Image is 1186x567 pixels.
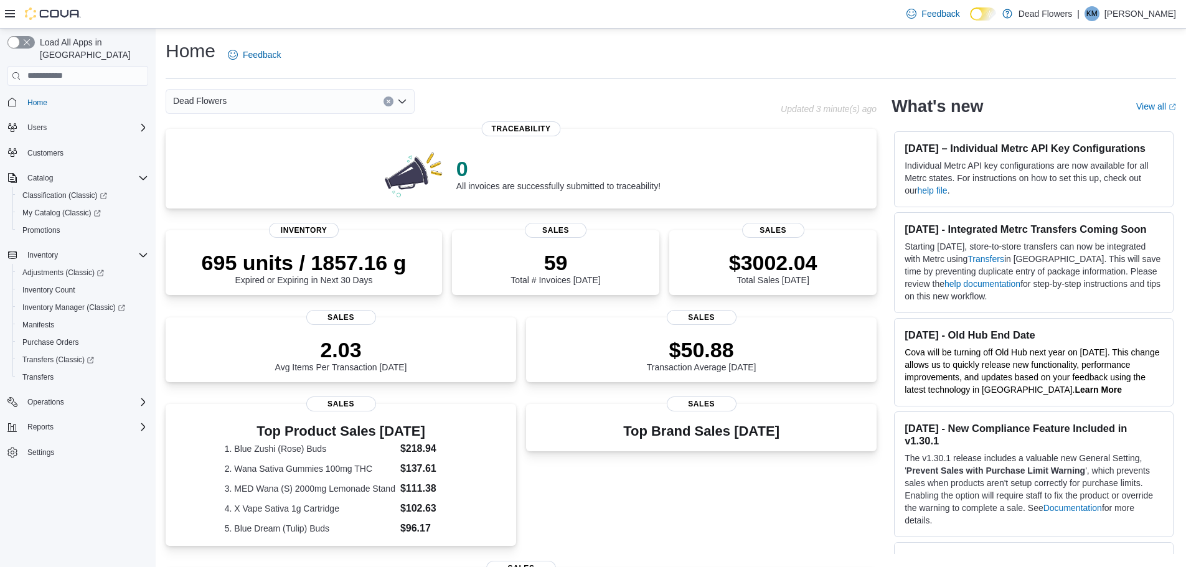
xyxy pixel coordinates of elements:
span: Operations [22,395,148,410]
button: Users [2,119,153,136]
a: Inventory Manager (Classic) [17,300,130,315]
a: Inventory Manager (Classic) [12,299,153,316]
a: Adjustments (Classic) [12,264,153,281]
span: Dead Flowers [173,93,227,108]
input: Dark Mode [970,7,996,21]
span: Sales [306,310,376,325]
a: Promotions [17,223,65,238]
div: Expired or Expiring in Next 30 Days [202,250,407,285]
button: Operations [22,395,69,410]
span: Manifests [22,320,54,330]
span: Sales [667,396,737,411]
div: Total Sales [DATE] [729,250,817,285]
span: Purchase Orders [22,337,79,347]
span: Settings [27,448,54,457]
p: The v1.30.1 release includes a valuable new General Setting, ' ', which prevents sales when produ... [905,452,1163,527]
span: Traceability [482,121,561,136]
a: Classification (Classic) [17,188,112,203]
span: Load All Apps in [GEOGRAPHIC_DATA] [35,36,148,61]
a: help file [917,185,947,195]
span: KM [1086,6,1098,21]
nav: Complex example [7,88,148,494]
button: Reports [22,419,59,434]
a: Home [22,95,52,110]
h3: [DATE] – Individual Metrc API Key Configurations [905,142,1163,154]
h3: [DATE] - Old Hub End Date [905,329,1163,341]
span: Transfers (Classic) [22,355,94,365]
button: Users [22,120,52,135]
h3: [DATE] - New Compliance Feature Included in v1.30.1 [905,422,1163,447]
span: Inventory Manager (Classic) [22,302,125,312]
a: Feedback [223,42,286,67]
div: Avg Items Per Transaction [DATE] [275,337,407,372]
h3: Top Product Sales [DATE] [225,424,458,439]
h3: [DATE] - Integrated Metrc Transfers Coming Soon [905,223,1163,235]
div: All invoices are successfully submitted to traceability! [456,156,661,191]
a: Transfers [17,370,59,385]
div: Total # Invoices [DATE] [511,250,600,285]
dt: 1. Blue Zushi (Rose) Buds [225,443,395,455]
button: Inventory [2,246,153,264]
span: Reports [27,422,54,432]
span: Customers [22,145,148,161]
span: Classification (Classic) [22,190,107,200]
span: Promotions [22,225,60,235]
p: 2.03 [275,337,407,362]
dt: 3. MED Wana (S) 2000mg Lemonade Stand [225,482,395,495]
span: Adjustments (Classic) [17,265,148,280]
span: Users [22,120,148,135]
p: Starting [DATE], store-to-store transfers can now be integrated with Metrc using in [GEOGRAPHIC_D... [905,240,1163,302]
img: Cova [25,7,81,20]
span: Users [27,123,47,133]
span: Transfers [17,370,148,385]
span: Feedback [921,7,959,20]
p: $50.88 [647,337,756,362]
span: Inventory Manager (Classic) [17,300,148,315]
span: Manifests [17,317,148,332]
button: Promotions [12,222,153,239]
dd: $111.38 [400,481,457,496]
p: Individual Metrc API key configurations are now available for all Metrc states. For instructions ... [905,159,1163,197]
span: Catalog [22,171,148,185]
span: Adjustments (Classic) [22,268,104,278]
p: | [1077,6,1080,21]
span: Reports [22,419,148,434]
a: Feedback [901,1,964,26]
a: Transfers [967,254,1004,264]
h1: Home [166,39,215,63]
button: Reports [2,418,153,436]
span: Classification (Classic) [17,188,148,203]
dt: 2. Wana Sativa Gummies 100mg THC [225,462,395,475]
a: Transfers (Classic) [12,351,153,368]
button: Settings [2,443,153,461]
p: Dead Flowers [1019,6,1072,21]
strong: Learn More [1075,385,1122,395]
dt: 4. X Vape Sativa 1g Cartridge [225,502,395,515]
span: Home [27,98,47,108]
a: Documentation [1043,503,1102,513]
button: Catalog [22,171,58,185]
dd: $102.63 [400,501,457,516]
p: Updated 3 minute(s) ago [781,104,877,114]
span: Transfers [22,372,54,382]
div: Transaction Average [DATE] [647,337,756,372]
span: Customers [27,148,64,158]
span: Sales [742,223,804,238]
button: Inventory [22,248,63,263]
a: Adjustments (Classic) [17,265,109,280]
span: My Catalog (Classic) [22,208,101,218]
span: Home [22,95,148,110]
span: Promotions [17,223,148,238]
p: 695 units / 1857.16 g [202,250,407,275]
a: Settings [22,445,59,460]
button: Purchase Orders [12,334,153,351]
span: Transfers (Classic) [17,352,148,367]
a: Manifests [17,317,59,332]
button: Operations [2,393,153,411]
span: My Catalog (Classic) [17,205,148,220]
svg: External link [1169,103,1176,111]
h2: What's new [892,96,983,116]
span: Cova will be turning off Old Hub next year on [DATE]. This change allows us to quickly release ne... [905,347,1159,395]
button: Inventory Count [12,281,153,299]
button: Customers [2,144,153,162]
